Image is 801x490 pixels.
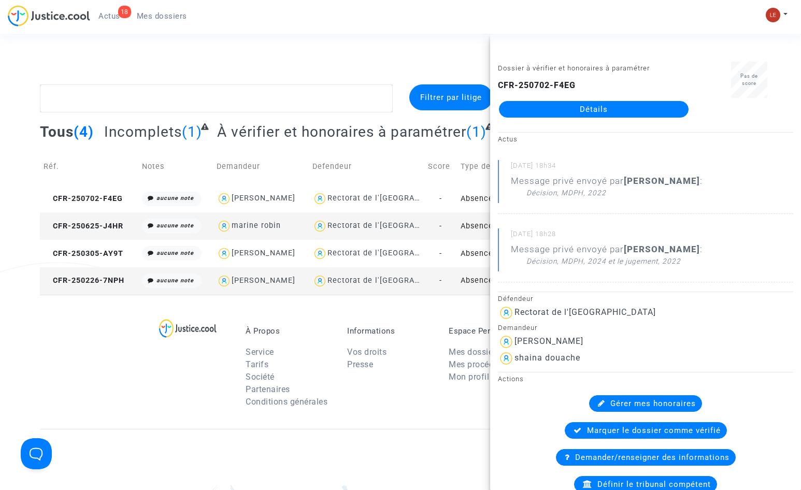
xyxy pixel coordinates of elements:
[511,175,703,198] div: Message privé envoyé par :
[457,240,573,267] td: Absence de mise à disposition d'AESH
[498,375,524,383] small: Actions
[246,347,274,357] a: Service
[246,359,268,369] a: Tarifs
[232,221,281,230] div: marine robin
[498,324,537,332] small: Demandeur
[327,249,631,257] div: Rectorat de l'[GEOGRAPHIC_DATA] ([GEOGRAPHIC_DATA]-[GEOGRAPHIC_DATA])
[104,123,182,140] span: Incomplets
[575,453,730,462] span: Demander/renseigner des informations
[511,229,793,243] small: [DATE] 18h28
[439,276,442,285] span: -
[449,359,510,369] a: Mes procédures
[498,80,576,90] b: CFR-250702-F4EG
[156,195,194,201] i: aucune note
[246,384,290,394] a: Partenaires
[217,123,466,140] span: À vérifier et honoraires à paramétrer
[309,148,424,185] td: Defendeur
[610,399,696,408] span: Gérer mes honoraires
[312,219,327,234] img: icon-user.svg
[457,212,573,240] td: Absence de mise à disposition d'AESH
[44,194,123,203] span: CFR-250702-F4EG
[498,135,518,143] small: Actus
[439,222,442,230] span: -
[511,243,703,266] div: Message privé envoyé par :
[514,307,656,317] div: Rectorat de l'[GEOGRAPHIC_DATA]
[526,256,703,266] div: Décision, MDPH, 2024 et le jugement, 2022
[128,8,195,24] a: Mes dossiers
[514,336,583,346] div: [PERSON_NAME]
[118,6,131,18] div: 18
[312,191,327,206] img: icon-user.svg
[137,11,187,21] span: Mes dossiers
[98,11,120,21] span: Actus
[44,276,124,285] span: CFR-250226-7NPH
[498,305,514,321] img: icon-user.svg
[587,426,721,435] span: Marquer le dossier comme vérifié
[498,64,650,72] small: Dossier à vérifier et honoraires à paramétrer
[526,188,703,198] div: Décision, MDPH, 2022
[449,326,535,336] p: Espace Personnel
[347,359,373,369] a: Presse
[232,276,295,285] div: [PERSON_NAME]
[44,249,123,258] span: CFR-250305-AY9T
[457,267,573,295] td: Absence de mise à disposition d'AESH
[327,194,460,203] div: Rectorat de l'[GEOGRAPHIC_DATA]
[439,194,442,203] span: -
[424,148,457,185] td: Score
[156,222,194,229] i: aucune note
[439,249,442,258] span: -
[217,191,232,206] img: icon-user.svg
[156,250,194,256] i: aucune note
[498,295,533,302] small: Défendeur
[40,148,138,185] td: Réf.
[740,73,758,86] span: Pas de score
[246,397,327,407] a: Conditions générales
[246,326,332,336] p: À Propos
[217,246,232,261] img: icon-user.svg
[74,123,94,140] span: (4)
[498,350,514,367] img: icon-user.svg
[514,353,580,363] div: shaina douache
[40,123,74,140] span: Tous
[420,93,482,102] span: Filtrer par litige
[327,221,460,230] div: Rectorat de l'[GEOGRAPHIC_DATA]
[21,438,52,469] iframe: Help Scout Beacon - Open
[182,123,202,140] span: (1)
[498,334,514,350] img: icon-user.svg
[232,249,295,257] div: [PERSON_NAME]
[213,148,309,185] td: Demandeur
[766,8,780,22] img: 7d989c7df380ac848c7da5f314e8ff03
[327,276,460,285] div: Rectorat de l'[GEOGRAPHIC_DATA]
[347,347,387,357] a: Vos droits
[457,148,573,185] td: Type de dossier
[499,101,689,118] a: Détails
[457,185,573,212] td: Absence de mise à disposition d'AESH
[624,244,700,254] b: [PERSON_NAME]
[597,480,711,489] span: Définir le tribunal compétent
[138,148,213,185] td: Notes
[312,246,327,261] img: icon-user.svg
[217,273,232,289] img: icon-user.svg
[156,277,194,284] i: aucune note
[511,161,793,175] small: [DATE] 18h34
[449,372,489,382] a: Mon profil
[466,123,487,140] span: (1)
[159,319,217,338] img: logo-lg.svg
[217,219,232,234] img: icon-user.svg
[246,372,275,382] a: Société
[312,273,327,289] img: icon-user.svg
[449,347,500,357] a: Mes dossiers
[8,5,90,26] img: jc-logo.svg
[624,176,700,186] b: [PERSON_NAME]
[90,8,128,24] a: 18Actus
[347,326,433,336] p: Informations
[44,222,123,230] span: CFR-250625-J4HR
[232,194,295,203] div: [PERSON_NAME]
